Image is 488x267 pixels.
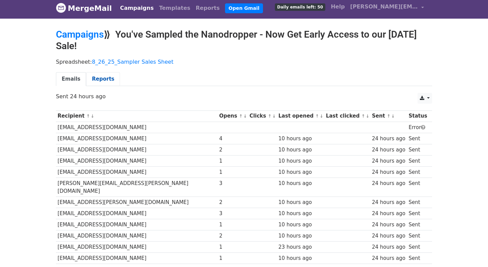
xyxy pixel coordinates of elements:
a: Templates [156,1,193,15]
div: 10 hours ago [279,210,323,218]
a: Campaigns [117,1,156,15]
td: Sent [407,242,429,253]
img: MergeMail logo [56,3,66,13]
h2: ⟫ You've Sampled the Nanodropper - Now Get Early Access to our [DATE] Sale! [56,29,432,52]
a: ↑ [316,114,319,119]
div: 24 hours ago [372,221,405,229]
div: 10 hours ago [279,135,323,143]
div: 24 hours ago [372,168,405,176]
td: [PERSON_NAME][EMAIL_ADDRESS][PERSON_NAME][DOMAIN_NAME] [56,178,218,197]
td: Sent [407,144,429,155]
div: 2 [219,199,246,206]
div: 24 hours ago [372,199,405,206]
th: Clicks [248,110,277,122]
a: Reports [86,72,120,86]
a: Emails [56,72,86,86]
td: [EMAIL_ADDRESS][DOMAIN_NAME] [56,122,218,133]
td: Sent [407,133,429,144]
div: 24 hours ago [372,210,405,218]
td: Error [407,122,429,133]
div: 24 hours ago [372,180,405,187]
p: Sent 24 hours ago [56,93,432,100]
th: Opens [218,110,248,122]
a: ↓ [320,114,323,119]
div: 24 hours ago [372,243,405,251]
a: ↑ [268,114,272,119]
td: Sent [407,208,429,219]
div: 4 [219,135,246,143]
span: [PERSON_NAME][EMAIL_ADDRESS][DOMAIN_NAME] [350,3,418,11]
div: 10 hours ago [279,180,323,187]
td: [EMAIL_ADDRESS][PERSON_NAME][DOMAIN_NAME] [56,197,218,208]
th: Last clicked [324,110,370,122]
div: 10 hours ago [279,221,323,229]
div: 10 hours ago [279,168,323,176]
td: Sent [407,253,429,264]
div: 3 [219,210,246,218]
a: ↑ [239,114,243,119]
div: 24 hours ago [372,232,405,240]
td: [EMAIL_ADDRESS][DOMAIN_NAME] [56,208,218,219]
td: Sent [407,178,429,197]
div: 24 hours ago [372,135,405,143]
a: ↑ [86,114,90,119]
td: Sent [407,197,429,208]
td: [EMAIL_ADDRESS][DOMAIN_NAME] [56,253,218,264]
div: 24 hours ago [372,157,405,165]
a: ↑ [387,114,391,119]
td: Sent [407,156,429,167]
div: 1 [219,221,246,229]
th: Recipient [56,110,218,122]
td: [EMAIL_ADDRESS][DOMAIN_NAME] [56,167,218,178]
a: MergeMail [56,1,112,15]
td: [EMAIL_ADDRESS][DOMAIN_NAME] [56,219,218,230]
iframe: Chat Widget [454,234,488,267]
div: 1 [219,157,246,165]
div: 1 [219,168,246,176]
div: 1 [219,243,246,251]
div: 2 [219,232,246,240]
a: Reports [193,1,223,15]
a: ↓ [90,114,94,119]
th: Last opened [277,110,324,122]
td: [EMAIL_ADDRESS][DOMAIN_NAME] [56,156,218,167]
a: ↓ [243,114,247,119]
a: ↑ [361,114,365,119]
div: 23 hours ago [279,243,323,251]
a: 8_26_25_Sampler Sales Sheet [92,59,173,65]
div: 24 hours ago [372,146,405,154]
div: 1 [219,254,246,262]
div: 10 hours ago [279,232,323,240]
th: Sent [370,110,407,122]
th: Status [407,110,429,122]
a: Campaigns [56,29,104,40]
td: Sent [407,219,429,230]
a: Open Gmail [225,3,263,13]
div: 10 hours ago [279,146,323,154]
a: ↓ [272,114,276,119]
div: 10 hours ago [279,199,323,206]
td: [EMAIL_ADDRESS][DOMAIN_NAME] [56,133,218,144]
div: 10 hours ago [279,157,323,165]
div: 24 hours ago [372,254,405,262]
span: Daily emails left: 50 [275,3,325,11]
td: Sent [407,230,429,242]
div: 3 [219,180,246,187]
div: 10 hours ago [279,254,323,262]
a: ↓ [366,114,369,119]
a: ↓ [391,114,395,119]
td: [EMAIL_ADDRESS][DOMAIN_NAME] [56,144,218,155]
div: 2 [219,146,246,154]
td: [EMAIL_ADDRESS][DOMAIN_NAME] [56,242,218,253]
td: [EMAIL_ADDRESS][DOMAIN_NAME] [56,230,218,242]
td: Sent [407,167,429,178]
p: Spreadsheet: [56,58,432,65]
